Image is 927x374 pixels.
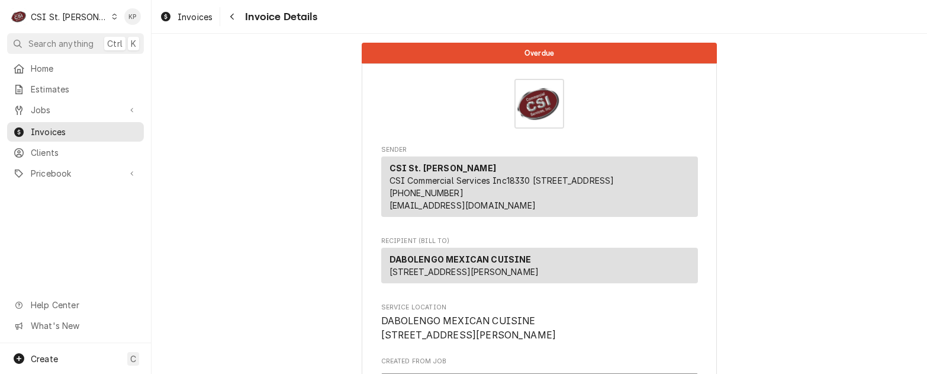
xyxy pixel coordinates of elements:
span: Created From Job [381,357,698,366]
a: Clients [7,143,144,162]
span: [STREET_ADDRESS][PERSON_NAME] [390,267,539,277]
span: DABOLENGO MEXICAN CUISINE [STREET_ADDRESS][PERSON_NAME] [381,315,556,341]
span: Home [31,62,138,75]
span: Sender [381,145,698,155]
span: What's New [31,319,137,332]
img: Logo [514,79,564,129]
a: Estimates [7,79,144,99]
span: CSI Commercial Services Inc18330 [STREET_ADDRESS] [390,175,614,186]
strong: DABOLENGO MEXICAN CUISINE [390,254,532,264]
a: Go to Jobs [7,100,144,120]
button: Search anythingCtrlK [7,33,144,54]
span: Pricebook [31,167,120,180]
a: Invoices [7,122,144,142]
div: Kym Parson's Avatar [124,8,141,25]
div: Invoice Sender [381,145,698,222]
div: Sender [381,156,698,222]
span: Invoice Details [242,9,317,25]
div: Service Location [381,303,698,343]
a: [PHONE_NUMBER] [390,188,463,198]
span: Estimates [31,83,138,95]
div: CSI St. Louis's Avatar [11,8,27,25]
div: Status [362,43,717,63]
span: Invoices [178,11,213,23]
a: [EMAIL_ADDRESS][DOMAIN_NAME] [390,200,536,210]
a: Go to Help Center [7,295,144,315]
strong: CSI St. [PERSON_NAME] [390,163,496,173]
a: Invoices [155,7,217,27]
span: Create [31,354,58,364]
span: Service Location [381,314,698,342]
span: Recipient (Bill To) [381,236,698,246]
button: Navigate back [223,7,242,26]
div: Sender [381,156,698,217]
span: Ctrl [107,37,123,50]
span: C [130,353,136,365]
div: Recipient (Bill To) [381,248,698,288]
a: Go to Pricebook [7,164,144,183]
div: CSI St. [PERSON_NAME] [31,11,108,23]
a: Home [7,59,144,78]
span: Search anything [28,37,94,50]
div: Recipient (Bill To) [381,248,698,283]
div: Invoice Recipient [381,236,698,289]
span: Clients [31,146,138,159]
div: C [11,8,27,25]
span: Help Center [31,299,137,311]
span: Service Location [381,303,698,312]
span: Invoices [31,126,138,138]
span: Overdue [524,49,554,57]
div: KP [124,8,141,25]
span: K [131,37,136,50]
a: Go to What's New [7,316,144,335]
span: Jobs [31,104,120,116]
